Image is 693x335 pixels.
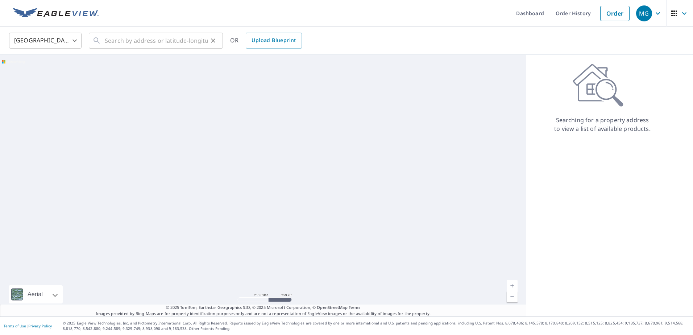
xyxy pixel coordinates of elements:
[4,324,52,328] p: |
[230,33,302,49] div: OR
[9,30,82,51] div: [GEOGRAPHIC_DATA]
[25,285,45,303] div: Aerial
[246,33,302,49] a: Upload Blueprint
[9,285,63,303] div: Aerial
[317,305,347,310] a: OpenStreetMap
[252,36,296,45] span: Upload Blueprint
[28,323,52,328] a: Privacy Policy
[208,36,218,46] button: Clear
[105,30,208,51] input: Search by address or latitude-longitude
[349,305,361,310] a: Terms
[13,8,99,19] img: EV Logo
[507,291,518,302] a: Current Level 5, Zoom Out
[4,323,26,328] a: Terms of Use
[554,116,651,133] p: Searching for a property address to view a list of available products.
[166,305,361,311] span: © 2025 TomTom, Earthstar Geographics SIO, © 2025 Microsoft Corporation, ©
[63,320,689,331] p: © 2025 Eagle View Technologies, Inc. and Pictometry International Corp. All Rights Reserved. Repo...
[600,6,630,21] a: Order
[636,5,652,21] div: MG
[507,280,518,291] a: Current Level 5, Zoom In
